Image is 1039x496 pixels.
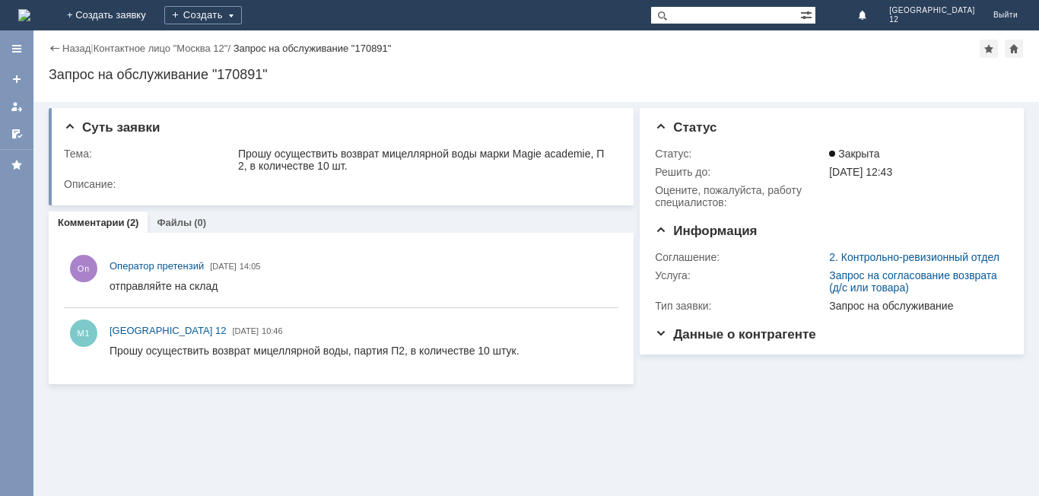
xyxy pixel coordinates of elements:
[655,148,826,160] div: Статус:
[5,94,29,119] a: Мои заявки
[164,6,242,24] div: Создать
[889,15,975,24] span: 12
[110,260,204,272] span: Оператор претензий
[655,224,757,238] span: Информация
[18,9,30,21] a: Перейти на домашнюю страницу
[240,262,261,271] span: 14:05
[194,217,206,228] div: (0)
[829,300,1002,312] div: Запрос на обслуживание
[210,262,237,271] span: [DATE]
[58,217,125,228] a: Комментарии
[655,251,826,263] div: Соглашение:
[5,122,29,146] a: Мои согласования
[64,148,235,160] div: Тема:
[829,251,999,263] a: 2. Контрольно-ревизионный отдел
[64,178,616,190] div: Описание:
[94,43,228,54] a: Контактное лицо "Москва 12"
[655,300,826,312] div: Тип заявки:
[127,217,139,228] div: (2)
[91,42,93,53] div: |
[64,120,160,135] span: Суть заявки
[110,323,226,339] a: [GEOGRAPHIC_DATA] 12
[234,43,392,54] div: Запрос на обслуживание "170891"
[18,9,30,21] img: logo
[980,40,998,58] div: Добавить в избранное
[238,148,613,172] div: Прошу осуществить возврат мицеллярной воды марки Magie academie, П 2, в количестве 10 шт.
[1005,40,1023,58] div: Сделать домашней страницей
[655,120,716,135] span: Статус
[655,184,826,208] div: Oцените, пожалуйста, работу специалистов:
[655,327,816,342] span: Данные о контрагенте
[829,269,997,294] a: Запрос на согласование возврата (д/с или товара)
[62,43,91,54] a: Назад
[829,148,879,160] span: Закрыта
[232,326,259,335] span: [DATE]
[655,269,826,281] div: Услуга:
[49,67,1024,82] div: Запрос на обслуживание "170891"
[829,166,892,178] span: [DATE] 12:43
[110,259,204,274] a: Оператор претензий
[889,6,975,15] span: [GEOGRAPHIC_DATA]
[110,325,226,336] span: [GEOGRAPHIC_DATA] 12
[262,326,283,335] span: 10:46
[157,217,192,228] a: Файлы
[800,7,815,21] span: Расширенный поиск
[94,43,234,54] div: /
[655,166,826,178] div: Решить до:
[5,67,29,91] a: Создать заявку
